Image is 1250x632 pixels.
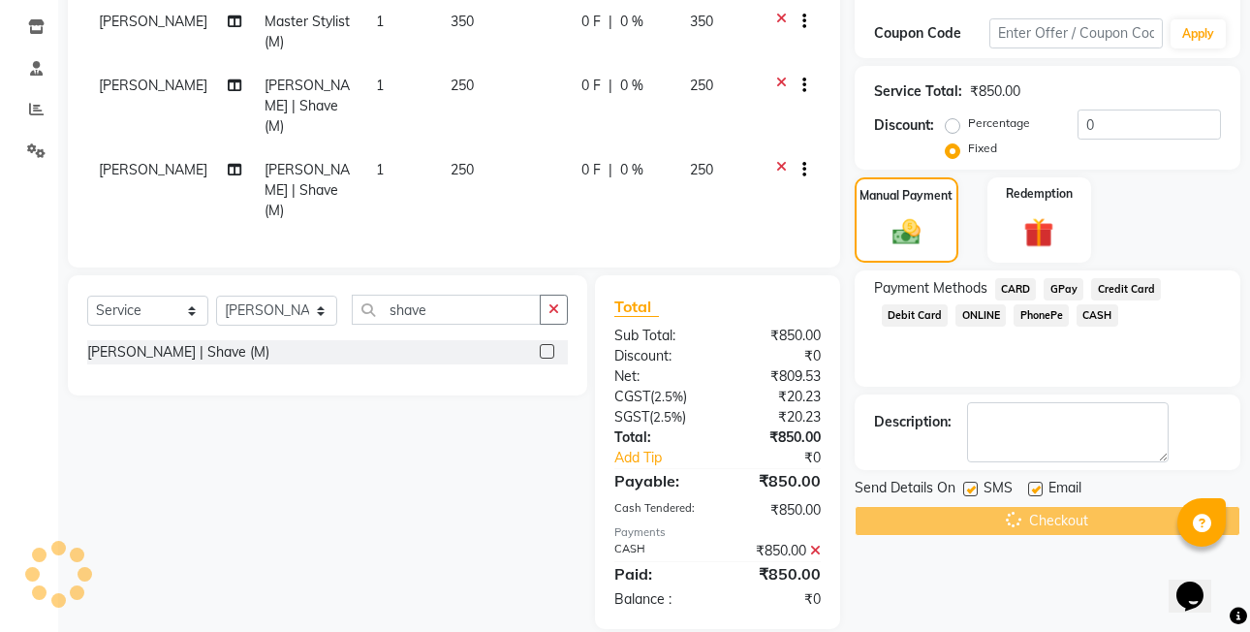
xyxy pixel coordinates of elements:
div: ₹850.00 [717,326,834,346]
span: 250 [690,161,713,178]
label: Manual Payment [859,187,953,205]
span: Email [1048,478,1081,502]
span: Master Stylist (M) [265,13,350,50]
span: [PERSON_NAME] [99,13,207,30]
span: SGST [614,408,649,426]
span: 250 [451,77,474,94]
span: Debit Card [882,304,949,327]
div: Paid: [600,562,717,585]
input: Search or Scan [352,295,541,325]
div: Payable: [600,469,717,492]
span: 250 [451,161,474,178]
span: 0 F [581,160,601,180]
span: Send Details On [855,478,955,502]
span: 0 % [620,12,643,32]
span: CASH [1077,304,1118,327]
div: Discount: [874,115,934,136]
label: Percentage [968,114,1030,132]
div: ₹850.00 [717,500,834,521]
span: 1 [376,161,384,178]
label: Redemption [1006,185,1073,203]
span: 0 % [620,76,643,96]
div: ( ) [600,407,717,427]
span: 0 F [581,76,601,96]
div: [PERSON_NAME] | Shave (M) [87,342,269,363]
div: ₹0 [717,346,834,366]
span: 0 % [620,160,643,180]
span: | [609,12,612,32]
span: 350 [690,13,713,30]
img: _gift.svg [1015,214,1063,251]
div: Net: [600,366,717,387]
span: | [609,76,612,96]
div: Discount: [600,346,717,366]
div: Cash Tendered: [600,500,717,521]
div: Total: [600,427,717,448]
div: ₹809.53 [717,366,834,387]
div: ₹850.00 [717,541,834,561]
div: Description: [874,412,952,432]
span: ONLINE [955,304,1006,327]
span: 2.5% [653,409,682,425]
iframe: chat widget [1169,554,1231,613]
span: | [609,160,612,180]
div: Balance : [600,589,717,610]
span: [PERSON_NAME] [99,77,207,94]
button: Apply [1171,19,1226,48]
img: _cash.svg [884,216,929,249]
div: Payments [614,524,821,541]
div: Coupon Code [874,23,989,44]
div: ₹0 [737,448,835,468]
span: 1 [376,77,384,94]
div: ₹850.00 [717,469,834,492]
span: GPay [1044,278,1083,300]
span: Payment Methods [874,278,987,299]
div: ₹850.00 [717,562,834,585]
div: Sub Total: [600,326,717,346]
a: Add Tip [600,448,736,468]
div: CASH [600,541,717,561]
span: 2.5% [654,389,683,404]
div: ₹0 [717,589,834,610]
div: ₹20.23 [717,407,834,427]
span: [PERSON_NAME] | Shave (M) [265,161,350,219]
span: Credit Card [1091,278,1161,300]
div: ₹850.00 [717,427,834,448]
span: 0 F [581,12,601,32]
span: Total [614,297,659,317]
span: SMS [984,478,1013,502]
span: CARD [995,278,1037,300]
span: PhonePe [1014,304,1069,327]
div: ₹20.23 [717,387,834,407]
input: Enter Offer / Coupon Code [989,18,1163,48]
span: CGST [614,388,650,405]
span: [PERSON_NAME] | Shave (M) [265,77,350,135]
div: ( ) [600,387,717,407]
div: Service Total: [874,81,962,102]
span: 250 [690,77,713,94]
div: ₹850.00 [970,81,1020,102]
label: Fixed [968,140,997,157]
span: 1 [376,13,384,30]
span: [PERSON_NAME] [99,161,207,178]
span: 350 [451,13,474,30]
